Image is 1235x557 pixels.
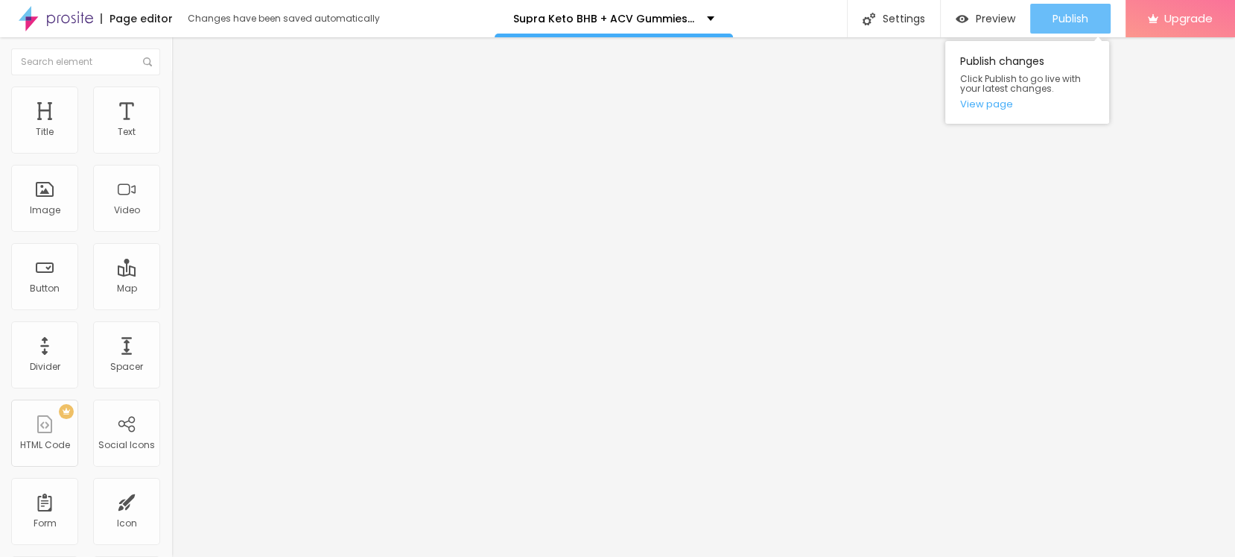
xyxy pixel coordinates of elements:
div: Image [30,205,60,215]
div: Title [36,127,54,137]
button: Publish [1030,4,1111,34]
iframe: To enrich screen reader interactions, please activate Accessibility in Grammarly extension settings [171,37,1235,557]
div: Button [30,283,60,294]
div: Publish changes [945,41,1109,124]
div: Text [118,127,136,137]
img: view-1.svg [956,13,968,25]
span: Preview [976,13,1015,25]
div: Page editor [101,13,173,24]
div: Spacer [110,362,143,372]
span: Click Publish to go live with your latest changes. [960,74,1094,93]
div: Social Icons [98,440,155,450]
span: Publish [1053,13,1088,25]
div: Icon [117,518,137,529]
div: Form [34,518,57,529]
div: Video [114,205,140,215]
a: View page [960,99,1094,109]
span: Upgrade [1164,12,1213,25]
div: HTML Code [20,440,70,450]
div: Changes have been saved automatically [188,14,380,23]
div: Map [117,283,137,294]
p: Supra Keto BHB + ACV Gummies [GEOGRAPHIC_DATA] [513,13,696,24]
img: Icone [863,13,875,25]
div: Divider [30,362,60,372]
input: Search element [11,48,160,75]
button: Preview [941,4,1030,34]
img: Icone [143,57,152,66]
